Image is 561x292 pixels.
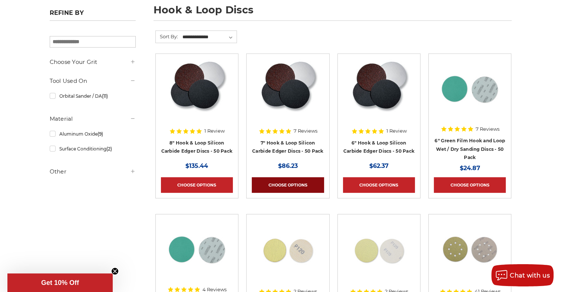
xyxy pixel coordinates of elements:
h1: hook & loop discs [154,5,512,21]
span: 7 Reviews [476,127,499,132]
span: $24.87 [460,165,480,172]
a: 7" Hook & Loop Silicon Carbide Edger Discs - 50 Pack [252,140,323,154]
span: Get 10% Off [41,279,79,286]
span: $86.23 [278,162,298,169]
span: 7 Reviews [294,129,317,133]
img: Side-by-side 5-inch green film hook and loop sanding disc p60 grit and loop back [167,220,227,279]
span: 1 Review [204,129,225,133]
a: Orbital Sander / DA [50,90,136,103]
a: Choose Options [434,177,506,193]
a: Choose Options [161,177,233,193]
span: Chat with us [510,272,550,279]
img: Silicon Carbide 6" Hook & Loop Edger Discs [349,59,409,119]
div: Get 10% OffClose teaser [7,273,113,292]
a: 6" Green Film Hook and Loop Wet / Dry Sanding Discs - 50 Pack [435,138,505,160]
img: 3 inch gold hook and loop sanding discs [349,220,409,279]
button: Close teaser [111,267,119,275]
a: 5 inch 8 hole gold velcro disc stack [434,220,506,292]
a: 3 inch gold hook and loop sanding discs [343,220,415,292]
span: (2) [106,146,112,152]
select: Sort By: [181,32,237,43]
img: 5 inch 8 hole gold velcro disc stack [440,220,499,279]
a: Choose Options [343,177,415,193]
a: Silicon Carbide 6" Hook & Loop Edger Discs [343,59,415,131]
h5: Material [50,114,136,123]
a: Side-by-side 5-inch green film hook and loop sanding disc p60 grit and loop back [161,220,233,292]
h5: Choose Your Grit [50,58,136,66]
a: Silicon Carbide 7" Hook & Loop Edger Discs [252,59,324,131]
img: Silicon Carbide 8" Hook & Loop Edger Discs [167,59,227,119]
a: 6" Hook & Loop Silicon Carbide Edger Discs - 50 Pack [343,140,415,154]
a: Aluminum Oxide [50,127,136,140]
a: Choose Options [252,177,324,193]
span: 1 Review [386,129,407,133]
img: 2 inch hook loop sanding discs gold [258,220,317,279]
a: Surface Conditioning [50,142,136,155]
span: $62.37 [369,162,389,169]
img: 6-inch 60-grit green film hook and loop sanding discs with fast cutting aluminum oxide for coarse... [440,59,499,119]
h5: Other [50,167,136,176]
label: Sort By: [156,31,178,42]
h5: Tool Used On [50,77,136,85]
a: 8" Hook & Loop Silicon Carbide Edger Discs - 50 Pack [161,140,232,154]
a: 6-inch 60-grit green film hook and loop sanding discs with fast cutting aluminum oxide for coarse... [434,59,506,131]
span: (9) [97,131,103,137]
span: $135.44 [185,162,208,169]
h5: Refine by [50,9,136,21]
img: Silicon Carbide 7" Hook & Loop Edger Discs [258,59,318,119]
button: Chat with us [491,264,554,286]
a: Silicon Carbide 8" Hook & Loop Edger Discs [161,59,233,131]
a: 2 inch hook loop sanding discs gold [252,220,324,292]
span: (11) [102,93,108,99]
